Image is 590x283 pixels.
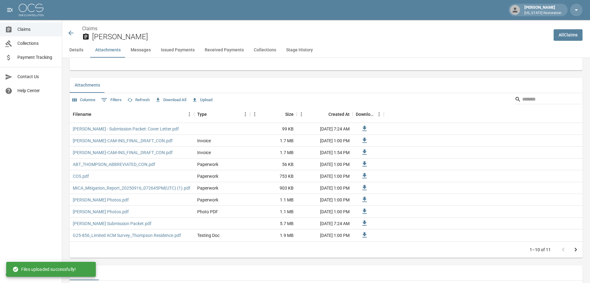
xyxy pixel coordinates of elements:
a: AllClaims [554,29,583,41]
h2: [PERSON_NAME] [92,32,549,41]
div: related-list tabs [70,78,583,93]
button: Stage History [281,43,318,58]
div: Filename [70,106,194,123]
div: [DATE] 1:00 PM [297,170,353,182]
span: Claims [17,26,57,33]
div: [DATE] 1:00 PM [297,206,353,218]
button: Received Payments [200,43,249,58]
div: Invoice [197,149,211,156]
button: Menu [241,110,250,119]
button: Menu [297,110,306,119]
div: related-list tabs [70,265,583,280]
div: [DATE] 1:00 PM [297,229,353,241]
button: Messages [126,43,156,58]
span: Collections [17,40,57,47]
div: Size [250,106,297,123]
div: 56 KB [250,158,297,170]
div: Type [194,106,250,123]
div: [DATE] 7:24 AM [297,218,353,229]
button: Menu [185,110,194,119]
button: Refresh [126,95,151,105]
div: Filename [73,106,91,123]
button: Attachments [70,78,105,93]
a: [PERSON_NAME] Submission Packet.pdf [73,220,151,227]
div: Type [197,106,207,123]
a: ABT_THOMPSON_ABBREVIATED_CON.pdf [73,161,155,167]
a: G25-856_Limited ACM Survey_Thompson Residence.pdf [73,232,181,238]
div: 1.9 MB [250,229,297,241]
div: [DATE] 1:54 PM [297,147,353,158]
div: Download [353,106,384,123]
div: © 2025 One Claim Solution [6,271,56,278]
p: [US_STATE] Restoration [524,11,561,16]
p: 1–10 of 11 [530,247,551,253]
button: Download All [154,95,188,105]
span: Contact Us [17,73,57,80]
a: [PERSON_NAME]-CAM-INS_FINAL_DRAFT_CON.pdf [73,149,173,156]
a: [PERSON_NAME]-CAM-INS_FINAL_DRAFT_CON.pdf [73,138,173,144]
a: COS.pdf [73,173,89,179]
div: 1.1 MB [250,206,297,218]
div: [DATE] 1:00 PM [297,158,353,170]
button: open drawer [4,4,16,16]
div: Paperwork [197,197,218,203]
div: 753 KB [250,170,297,182]
a: Claims [82,26,97,31]
div: Size [285,106,294,123]
a: [PERSON_NAME] - Submission Packet: Cover Letter.pdf [73,126,179,132]
div: 1.7 MB [250,135,297,147]
div: 1.1 MB [250,194,297,206]
div: anchor tabs [62,43,590,58]
div: Created At [297,106,353,123]
button: Go to next page [569,243,582,256]
div: 1.7 MB [250,147,297,158]
button: Menu [250,110,259,119]
button: Collections [249,43,281,58]
div: 99 KB [250,123,297,135]
div: [DATE] 7:24 AM [297,123,353,135]
button: Menu [374,110,384,119]
div: Download [356,106,374,123]
div: Search [515,94,581,106]
span: Help Center [17,87,57,94]
div: Photo PDF [197,209,218,215]
div: [DATE] 1:00 PM [297,182,353,194]
div: Paperwork [197,173,218,179]
button: Details [62,43,90,58]
div: Invoice [197,138,211,144]
div: [DATE] 1:00 PM [297,135,353,147]
nav: breadcrumb [82,25,549,32]
div: Files uploaded successfully! [12,264,76,275]
div: 903 KB [250,182,297,194]
div: Paperwork [197,161,218,167]
button: Issued Payments [156,43,200,58]
a: [PERSON_NAME] Photos.pdf [73,197,129,203]
span: Payment Tracking [17,54,57,61]
div: Paperwork [197,185,218,191]
div: 5.7 MB [250,218,297,229]
button: Select columns [71,95,97,105]
button: Upload [190,95,214,105]
div: Created At [328,106,350,123]
button: Attachments [90,43,126,58]
div: [PERSON_NAME] [522,4,564,16]
a: MICA_Mitigation_Report_20250916_072645PM(UTC) (1).pdf [73,185,190,191]
a: [PERSON_NAME] Photos.pdf [73,209,129,215]
img: ocs-logo-white-transparent.png [19,4,44,16]
div: Testing Doc [197,232,220,238]
button: Show filters [100,95,123,105]
div: [DATE] 1:00 PM [297,194,353,206]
